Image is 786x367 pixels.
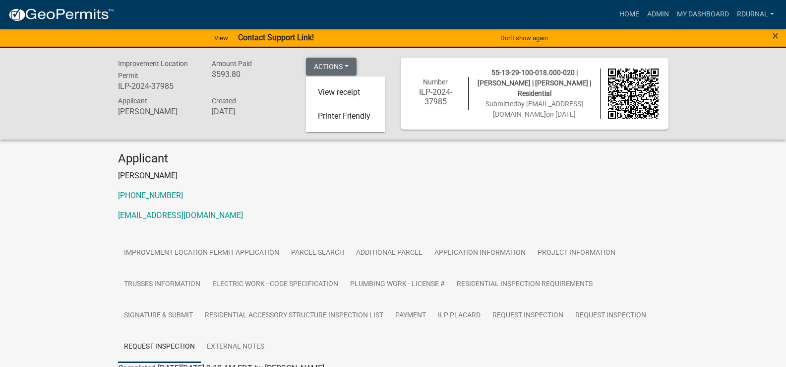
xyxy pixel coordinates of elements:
h6: $593.80 [212,70,291,79]
img: QR code [608,69,659,119]
p: [PERSON_NAME] [118,170,668,182]
span: Submitted on [DATE] [485,100,583,118]
span: 55-13-29-100-018.000-020 | [PERSON_NAME] | [PERSON_NAME] | Residential [478,69,591,97]
span: Amount Paid [212,60,252,68]
a: Electric Work - Code Specification [206,269,344,300]
a: Admin [643,5,673,24]
button: Actions [306,58,357,75]
span: Number [423,78,448,86]
a: My Dashboard [673,5,733,24]
h4: Applicant [118,151,668,166]
h6: [PERSON_NAME] [118,107,197,116]
a: rdurnal [733,5,778,24]
a: Printer Friendly [306,104,385,128]
span: × [772,29,779,43]
a: [PHONE_NUMBER] [118,191,183,200]
a: View receipt [306,80,385,104]
strong: Contact Support Link! [238,33,314,42]
a: Payment [389,300,432,332]
a: [EMAIL_ADDRESS][DOMAIN_NAME] [118,211,243,220]
button: Don't show again [496,30,552,46]
a: Signature & Submit [118,300,199,332]
a: Home [615,5,643,24]
a: Application Information [428,237,532,269]
a: Plumbing Work - License # [344,269,451,300]
h6: ILP-2024-37985 [118,81,197,91]
span: by [EMAIL_ADDRESS][DOMAIN_NAME] [493,100,583,118]
a: Project Information [532,237,621,269]
span: Applicant [118,97,147,105]
span: Created [212,97,236,105]
a: Improvement Location Permit Application [118,237,285,269]
a: ILP Placard [432,300,486,332]
a: ADDITIONAL PARCEL [350,237,428,269]
a: Residential Accessory Structure Inspection List [199,300,389,332]
a: Parcel search [285,237,350,269]
a: Request Inspection [118,331,201,363]
a: Residential Inspection Requirements [451,269,599,300]
h6: ILP-2024-37985 [411,87,461,106]
a: View [210,30,232,46]
span: Improvement Location Permit [118,60,188,79]
a: Request Inspection [569,300,652,332]
h6: [DATE] [212,107,291,116]
a: Trusses Information [118,269,206,300]
a: Request Inspection [486,300,569,332]
a: External Notes [201,331,270,363]
div: Actions [306,76,385,132]
button: Close [772,30,779,42]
